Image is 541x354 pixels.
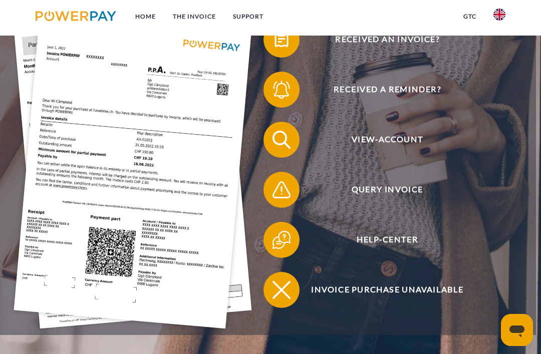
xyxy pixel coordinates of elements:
button: Received a reminder? [263,72,498,108]
button: View-Account [263,122,498,158]
img: en [493,9,505,21]
a: Support [224,8,272,26]
button: Invoice purchase unavailable [263,272,498,308]
img: qb_close.svg [270,279,293,301]
span: Help-Center [277,222,498,258]
a: Received a reminder? [250,70,511,110]
span: Invoice purchase unavailable [277,272,498,308]
img: qb_bill.svg [270,29,293,51]
button: Received an invoice? [263,22,498,58]
img: qb_warning.svg [270,179,293,201]
img: qb_bell.svg [270,79,293,101]
button: Query Invoice [263,172,498,208]
a: Home [127,8,164,26]
span: Received a reminder? [277,72,498,108]
img: logo-powerpay.svg [36,11,116,21]
a: View-Account [250,120,511,160]
span: Received an invoice? [277,22,498,58]
a: THE INVOICE [164,8,224,26]
a: Query Invoice [250,170,511,210]
span: Query Invoice [277,172,498,208]
a: Help-Center [250,220,511,260]
img: qb_search.svg [270,129,293,151]
a: Invoice purchase unavailable [250,270,511,310]
span: View-Account [277,122,498,158]
a: GTC [455,8,485,26]
img: single_invoice_powerpay_en.jpg [14,11,252,329]
button: Help-Center [263,222,498,258]
iframe: Button to launch messaging window [501,314,533,346]
a: Received an invoice? [250,20,511,60]
img: qb_help.svg [270,229,293,251]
